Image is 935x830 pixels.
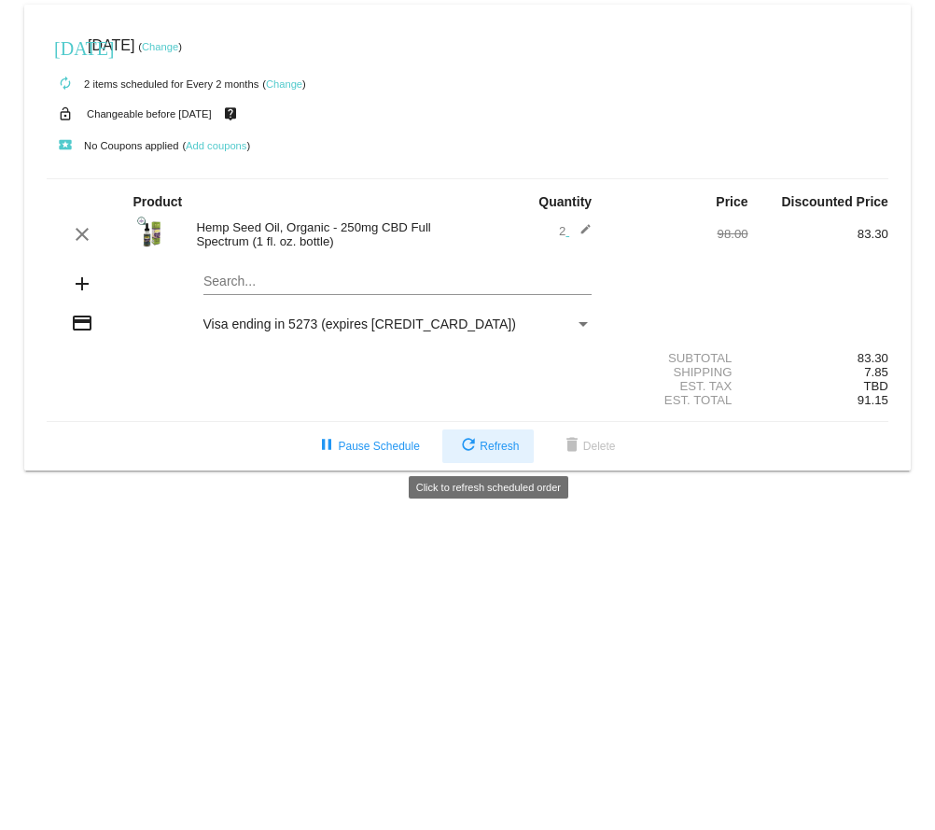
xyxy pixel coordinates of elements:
[863,379,887,393] span: TBD
[607,365,747,379] div: Shipping
[138,41,182,52] small: ( )
[569,223,592,246] mat-icon: edit
[219,102,242,126] mat-icon: live_help
[133,214,170,251] img: hemp-seed-oil-250mg-jpg.webp
[748,351,888,365] div: 83.30
[457,440,519,453] span: Refresh
[71,273,93,295] mat-icon: add
[607,379,747,393] div: Est. Tax
[315,440,419,453] span: Pause Schedule
[781,194,887,209] strong: Discounted Price
[187,220,467,248] div: Hemp Seed Oil, Organic - 250mg CBD Full Spectrum (1 fl. oz. bottle)
[864,365,888,379] span: 7.85
[203,317,516,331] span: Visa ending in 5273 (expires [CREDIT_CARD_DATA])
[315,435,338,457] mat-icon: pause
[748,227,888,241] div: 83.30
[142,41,178,52] a: Change
[858,393,888,407] span: 91.15
[607,393,747,407] div: Est. Total
[54,35,77,58] mat-icon: [DATE]
[457,435,480,457] mat-icon: refresh
[266,78,302,90] a: Change
[182,140,250,151] small: ( )
[47,140,178,151] small: No Coupons applied
[559,224,592,238] span: 2
[561,435,583,457] mat-icon: delete
[262,78,306,90] small: ( )
[716,194,747,209] strong: Price
[300,429,434,463] button: Pause Schedule
[54,73,77,95] mat-icon: autorenew
[54,102,77,126] mat-icon: lock_open
[186,140,246,151] a: Add coupons
[442,429,534,463] button: Refresh
[54,134,77,157] mat-icon: local_play
[538,194,592,209] strong: Quantity
[71,223,93,246] mat-icon: clear
[47,78,258,90] small: 2 items scheduled for Every 2 months
[607,227,747,241] div: 98.00
[87,108,212,120] small: Changeable before [DATE]
[203,274,593,289] input: Search...
[203,317,593,331] mat-select: Payment Method
[561,440,616,453] span: Delete
[71,312,93,334] mat-icon: credit_card
[546,429,631,463] button: Delete
[607,351,747,365] div: Subtotal
[133,194,182,209] strong: Product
